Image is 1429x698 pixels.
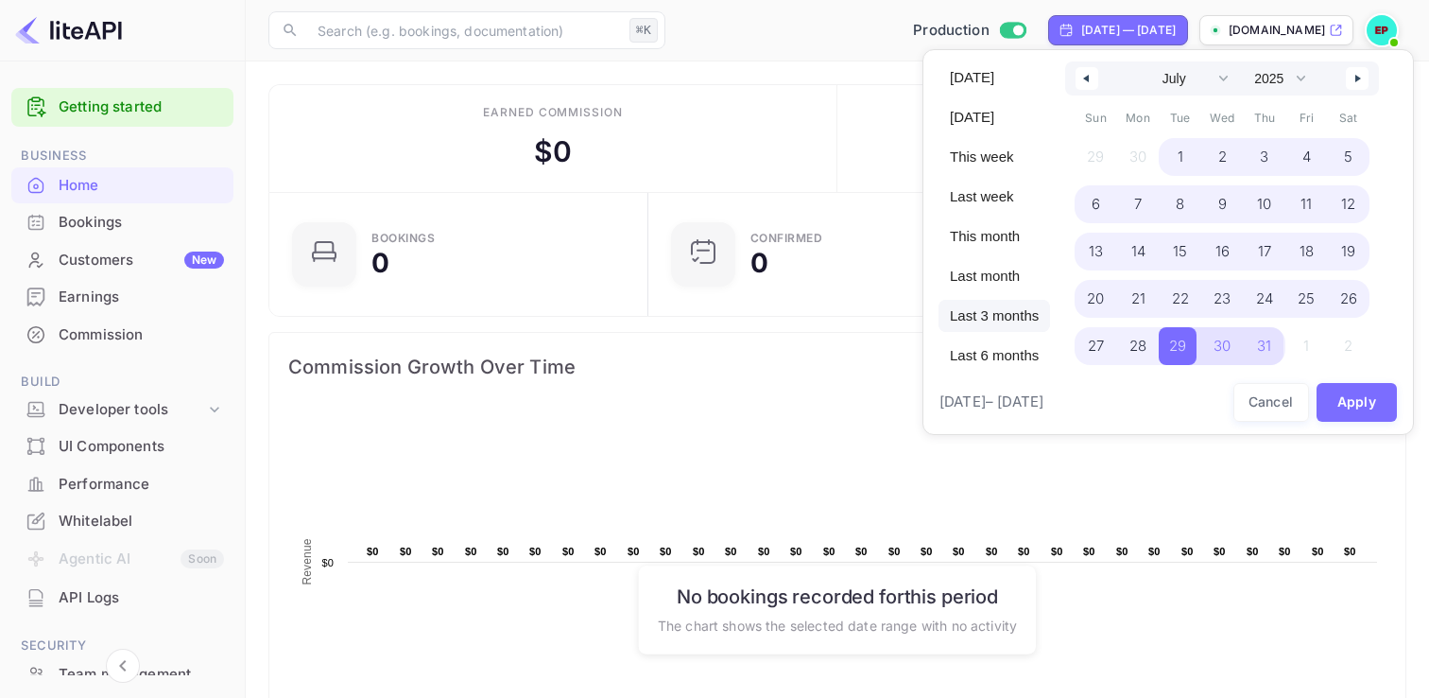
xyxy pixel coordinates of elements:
span: 4 [1302,140,1311,174]
span: Mon [1117,103,1160,133]
button: Last month [938,260,1050,292]
button: 17 [1243,228,1285,266]
span: 10 [1257,187,1271,221]
button: 19 [1328,228,1370,266]
button: 13 [1075,228,1117,266]
span: 12 [1341,187,1355,221]
button: 15 [1159,228,1201,266]
span: 17 [1258,235,1271,269]
button: 14 [1117,228,1160,266]
button: 10 [1243,181,1285,218]
span: 15 [1173,235,1187,269]
span: 6 [1092,187,1100,221]
button: 29 [1159,323,1201,360]
button: Cancel [1233,383,1309,422]
button: 5 [1328,133,1370,171]
button: 27 [1075,323,1117,360]
button: 2 [1201,133,1244,171]
span: 9 [1218,187,1227,221]
button: Last 3 months [938,300,1050,332]
button: 22 [1159,275,1201,313]
span: 2 [1218,140,1227,174]
span: 16 [1215,235,1230,269]
button: 4 [1285,133,1328,171]
button: Last week [938,181,1050,213]
span: Fri [1285,103,1328,133]
button: 8 [1159,181,1201,218]
button: Last 6 months [938,340,1050,372]
span: 23 [1214,282,1231,316]
button: This month [938,220,1050,253]
button: This week [938,141,1050,173]
button: 25 [1285,275,1328,313]
button: [DATE] [938,101,1050,133]
span: 29 [1169,329,1186,363]
button: 28 [1117,323,1160,360]
span: [DATE] – [DATE] [939,392,1043,413]
span: 8 [1176,187,1184,221]
button: 21 [1117,275,1160,313]
button: Apply [1317,383,1398,422]
span: Sun [1075,103,1117,133]
span: 26 [1340,282,1357,316]
span: 22 [1172,282,1189,316]
button: 31 [1243,323,1285,360]
button: 24 [1243,275,1285,313]
span: 14 [1131,235,1145,269]
button: [DATE] [938,61,1050,94]
span: 13 [1089,235,1103,269]
button: 16 [1201,228,1244,266]
button: 7 [1117,181,1160,218]
span: Thu [1243,103,1285,133]
button: 20 [1075,275,1117,313]
button: 9 [1201,181,1244,218]
button: 1 [1159,133,1201,171]
button: 11 [1285,181,1328,218]
span: 28 [1129,329,1146,363]
span: Wed [1201,103,1244,133]
button: 18 [1285,228,1328,266]
span: 20 [1087,282,1104,316]
span: 21 [1131,282,1145,316]
span: 5 [1344,140,1352,174]
span: 30 [1214,329,1231,363]
button: 12 [1328,181,1370,218]
span: 3 [1260,140,1268,174]
span: 27 [1088,329,1104,363]
span: 31 [1257,329,1271,363]
button: 30 [1201,323,1244,360]
span: 19 [1341,235,1355,269]
span: 11 [1300,187,1312,221]
button: 23 [1201,275,1244,313]
span: 1 [1178,140,1183,174]
button: 6 [1075,181,1117,218]
span: 18 [1300,235,1314,269]
span: 7 [1134,187,1142,221]
span: 25 [1298,282,1315,316]
button: 3 [1243,133,1285,171]
span: Sat [1328,103,1370,133]
button: 26 [1328,275,1370,313]
span: Tue [1159,103,1201,133]
span: 24 [1256,282,1273,316]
